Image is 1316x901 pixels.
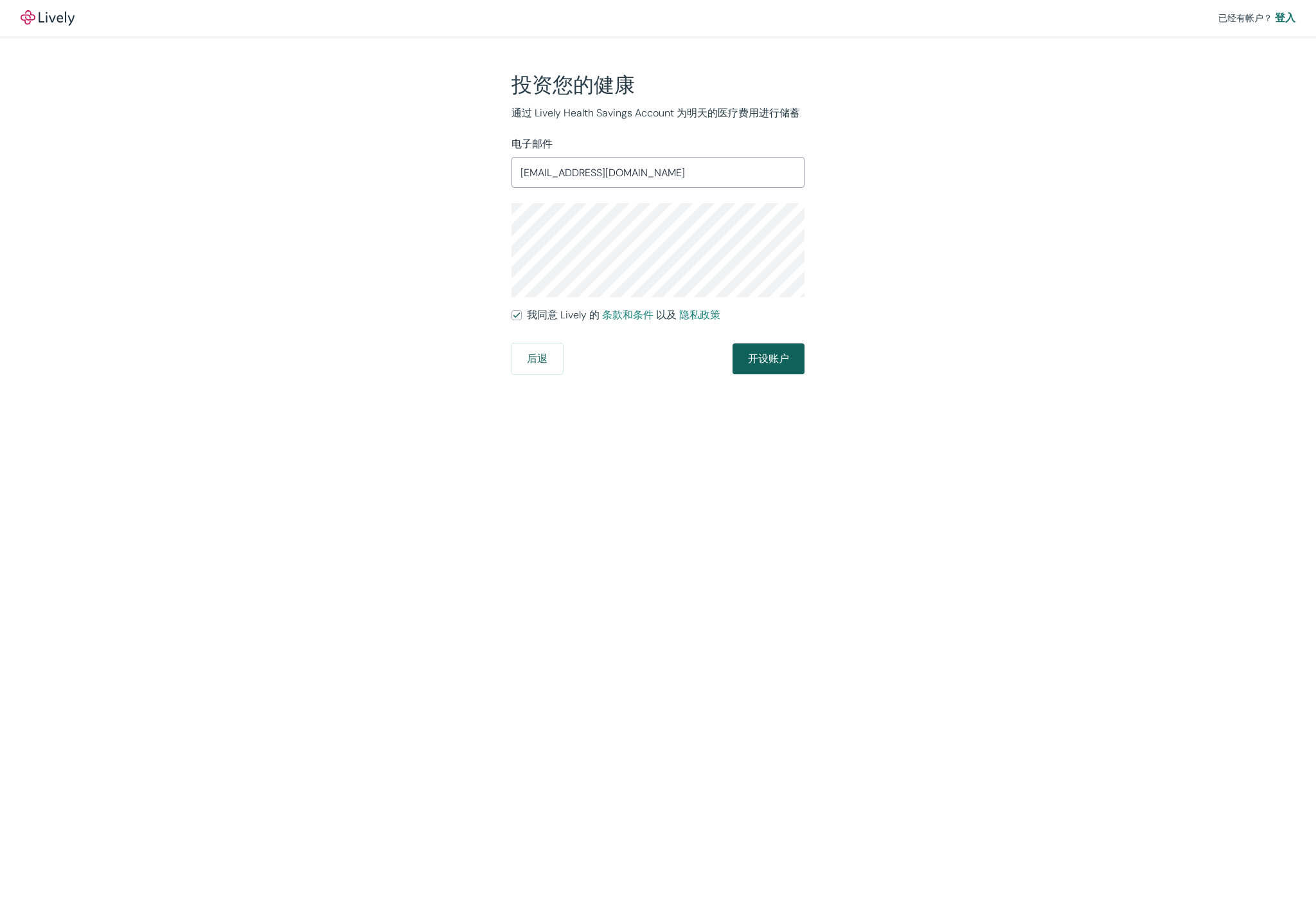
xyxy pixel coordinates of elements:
[1275,10,1295,26] a: Sign in
[1275,10,1295,26] font: 登入
[602,308,654,322] a: 条款和条件
[527,351,547,367] font: 后退
[21,10,75,26] img: Lively
[733,343,805,374] button: 开设账户
[527,308,600,322] font: 我同意 Lively 的
[21,10,75,26] a: LivelyLively
[679,308,720,322] a: 隐私政策
[656,308,677,322] font: 以及
[511,106,800,120] font: 通过 Lively Health Savings Account 为明天的医疗费用进行储蓄
[511,71,635,98] font: 投资您的健康
[511,136,553,152] font: 电子邮件
[748,351,789,367] font: 开设账户
[511,343,563,374] button: 后退
[1218,12,1272,24] font: 已经有帐户？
